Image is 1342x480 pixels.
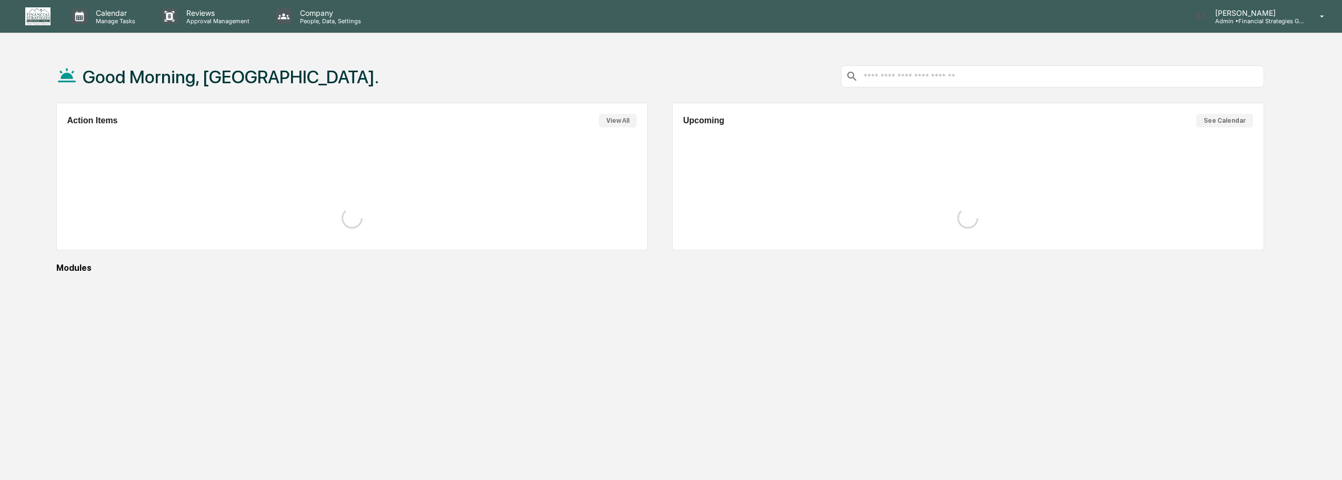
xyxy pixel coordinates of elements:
p: Reviews [178,8,255,17]
h2: Action Items [67,116,118,125]
img: logo [25,7,51,25]
p: Company [292,8,366,17]
p: Approval Management [178,17,255,25]
p: People, Data, Settings [292,17,366,25]
button: See Calendar [1196,114,1253,128]
p: Manage Tasks [87,17,141,25]
p: [PERSON_NAME] [1207,8,1305,17]
p: Calendar [87,8,141,17]
p: Admin • Financial Strategies Group (FSG) [1207,17,1305,25]
h2: Upcoming [683,116,724,125]
div: Modules [56,263,1264,273]
h1: Good Morning, [GEOGRAPHIC_DATA]. [83,66,379,87]
button: View All [599,114,637,128]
